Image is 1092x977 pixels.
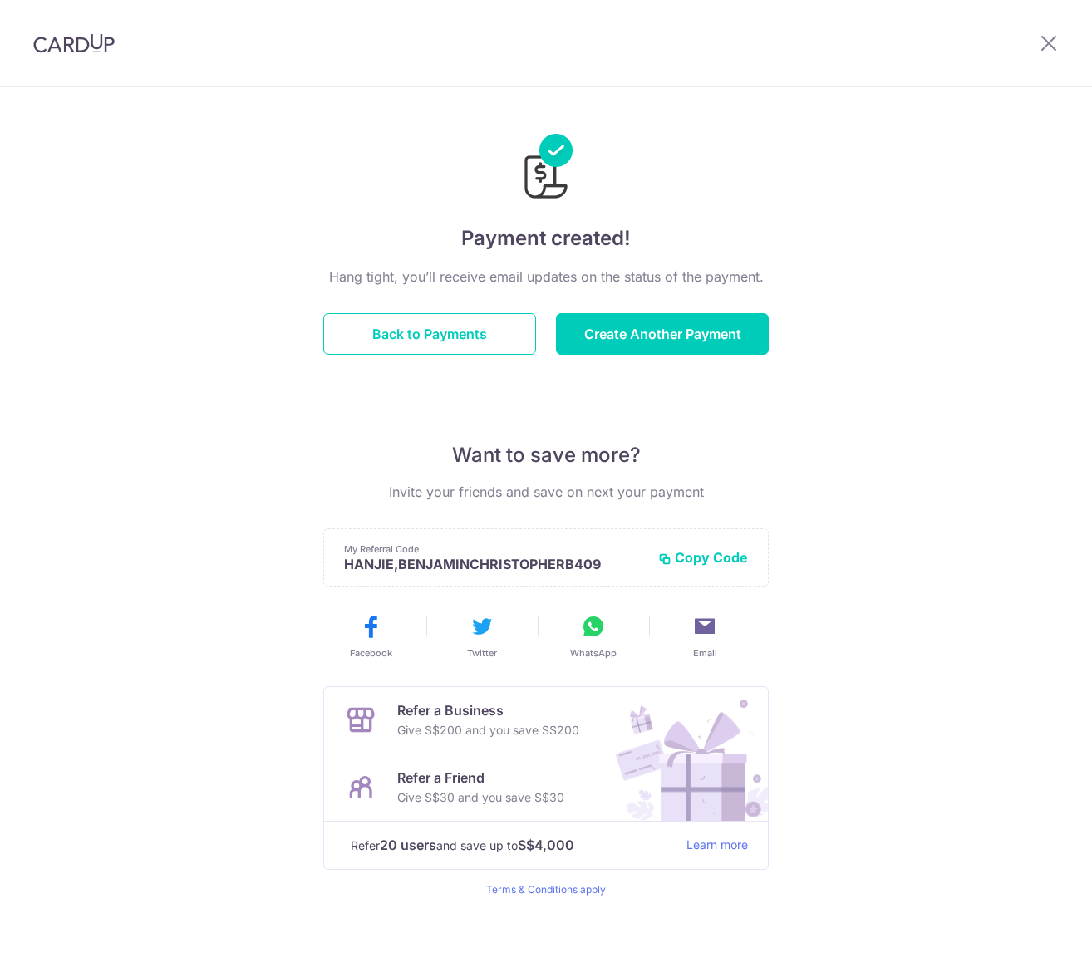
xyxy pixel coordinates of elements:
[693,646,717,660] span: Email
[397,788,564,808] p: Give S$30 and you save S$30
[344,543,645,556] p: My Referral Code
[323,267,769,287] p: Hang tight, you’ll receive email updates on the status of the payment.
[350,646,392,660] span: Facebook
[33,33,115,53] img: CardUp
[686,835,748,856] a: Learn more
[344,556,645,572] p: HANJIE,BENJAMINCHRISTOPHERB409
[397,720,579,740] p: Give S$200 and you save S$200
[518,835,574,855] strong: S$4,000
[556,313,769,355] button: Create Another Payment
[600,687,768,821] img: Refer
[351,835,673,856] p: Refer and save up to
[433,613,531,660] button: Twitter
[544,613,642,660] button: WhatsApp
[486,883,606,896] a: Terms & Conditions apply
[658,549,748,566] button: Copy Code
[467,646,497,660] span: Twitter
[323,482,769,502] p: Invite your friends and save on next your payment
[323,313,536,355] button: Back to Payments
[322,613,420,660] button: Facebook
[397,768,564,788] p: Refer a Friend
[323,223,769,253] h4: Payment created!
[323,442,769,469] p: Want to save more?
[519,134,573,204] img: Payments
[570,646,617,660] span: WhatsApp
[397,700,579,720] p: Refer a Business
[380,835,436,855] strong: 20 users
[656,613,754,660] button: Email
